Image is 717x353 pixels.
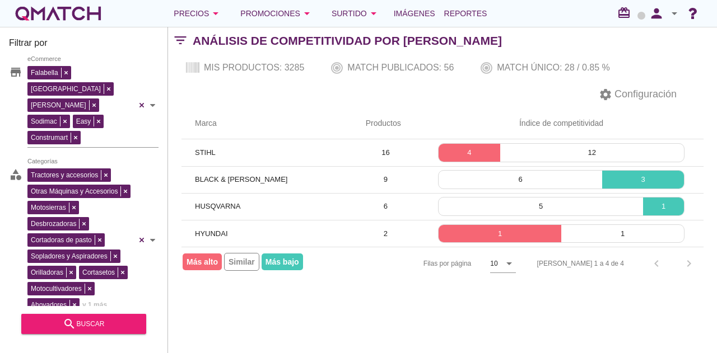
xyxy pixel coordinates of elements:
span: Orilladoras [28,267,66,277]
i: redeem [617,6,635,20]
h3: Filtrar por [9,36,159,54]
span: Construmart [28,133,71,143]
a: Reportes [440,2,492,25]
span: [GEOGRAPHIC_DATA] [28,84,104,94]
span: Ahoyadores [28,300,69,310]
span: Sopladores y Aspiradores [28,251,110,261]
span: [PERSON_NAME] [28,100,89,110]
span: HYUNDAI [195,229,228,238]
th: Índice de competitividad: Not sorted. [419,108,704,139]
p: 1 [561,228,684,239]
i: arrow_drop_down [668,7,681,20]
span: STIHL [195,148,216,157]
button: Configuración [590,84,686,105]
span: Motocultivadores [28,284,85,294]
i: settings [599,88,612,101]
span: Cortadoras de pasto [28,235,95,245]
span: BLACK & [PERSON_NAME] [195,175,287,183]
span: Sodimac [28,116,60,126]
span: Tractores y accesorios [28,170,101,180]
div: 10 [490,258,497,269]
span: y 1 más [82,299,107,310]
span: HUSQVARNA [195,202,240,210]
p: 3 [602,174,684,185]
div: Clear all [136,166,147,314]
td: 2 [352,220,419,247]
p: 1 [439,228,561,239]
a: white-qmatch-logo [13,2,103,25]
div: Surtido [332,7,380,20]
h2: Análisis de competitividad por [PERSON_NAME] [193,32,502,50]
i: person [645,6,668,21]
p: 6 [439,174,602,185]
span: Similar [224,253,259,271]
td: 6 [352,193,419,220]
span: Cortasetos [80,267,118,277]
button: buscar [21,314,146,334]
i: arrow_drop_down [367,7,380,20]
button: Surtido [323,2,389,25]
span: Configuración [612,87,677,102]
a: Imágenes [389,2,440,25]
th: Marca: Not sorted. [181,108,352,139]
span: Easy [73,116,94,126]
p: 12 [500,147,684,158]
div: Precios [174,7,222,20]
div: buscar [30,317,137,331]
span: Motosierras [28,203,69,213]
span: Más alto [183,253,222,270]
td: 16 [352,139,419,166]
div: Filas por página [311,247,516,280]
i: filter_list [168,40,193,41]
span: Otras Máquinas y Accesorios [28,186,120,196]
i: arrow_drop_down [502,257,516,270]
div: Promociones [240,7,314,20]
td: 9 [352,166,419,193]
span: Falabella [28,68,61,78]
i: search [63,317,76,331]
i: arrow_drop_down [300,7,314,20]
p: 4 [439,147,500,158]
button: Precios [165,2,231,25]
div: [PERSON_NAME] 1 a 4 de 4 [537,258,624,269]
div: Clear all [136,63,147,147]
span: Desbrozadoras [28,219,79,229]
span: Imágenes [394,7,435,20]
i: store [9,65,22,79]
i: arrow_drop_down [209,7,222,20]
i: category [9,168,22,181]
span: Más bajo [262,253,303,270]
th: Productos: Not sorted. [352,108,419,139]
p: 1 [643,201,684,212]
span: Reportes [444,7,487,20]
p: 5 [439,201,643,212]
button: Promociones [231,2,323,25]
